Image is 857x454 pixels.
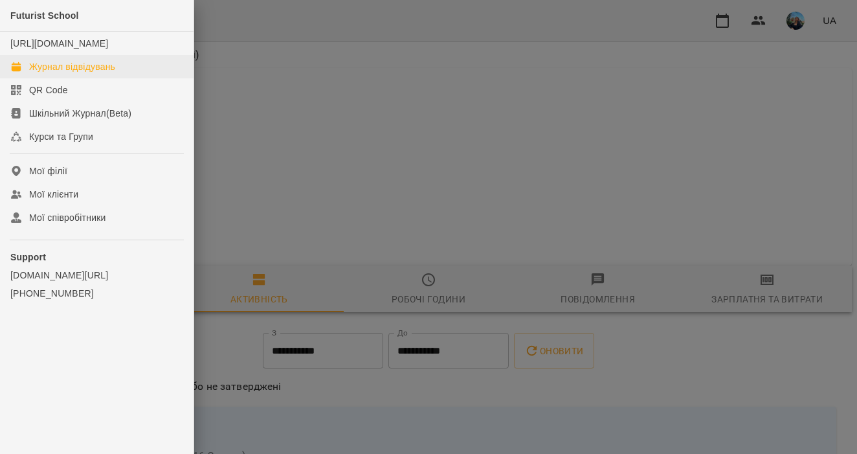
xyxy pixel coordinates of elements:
span: Futurist School [10,10,79,21]
div: Шкільний Журнал(Beta) [29,107,131,120]
div: Мої філії [29,165,67,177]
div: Журнал відвідувань [29,60,115,73]
a: [PHONE_NUMBER] [10,287,183,300]
div: Мої клієнти [29,188,78,201]
a: [DOMAIN_NAME][URL] [10,269,183,282]
div: QR Code [29,84,68,96]
div: Мої співробітники [29,211,106,224]
p: Support [10,251,183,264]
div: Курси та Групи [29,130,93,143]
a: [URL][DOMAIN_NAME] [10,38,108,49]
